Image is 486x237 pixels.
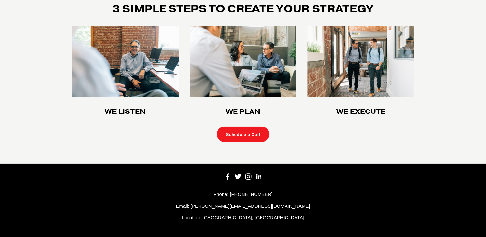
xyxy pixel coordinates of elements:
[14,214,471,222] p: Location: [GEOGRAPHIC_DATA], [GEOGRAPHIC_DATA]
[245,173,252,180] a: Instagram
[217,127,269,142] a: Schedule a Call
[235,173,241,180] a: Twitter
[14,191,471,198] p: Phone: [PHONE_NUMBER]
[226,107,260,116] strong: We Plan
[105,107,146,116] strong: We Listen
[14,203,471,210] p: Email: [PERSON_NAME][EMAIL_ADDRESS][DOMAIN_NAME]
[72,3,414,15] h3: 3 Simple Steps to Create your Strategy
[336,107,385,116] strong: We Execute
[255,173,262,180] a: LinkedIn
[225,173,231,180] a: Facebook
